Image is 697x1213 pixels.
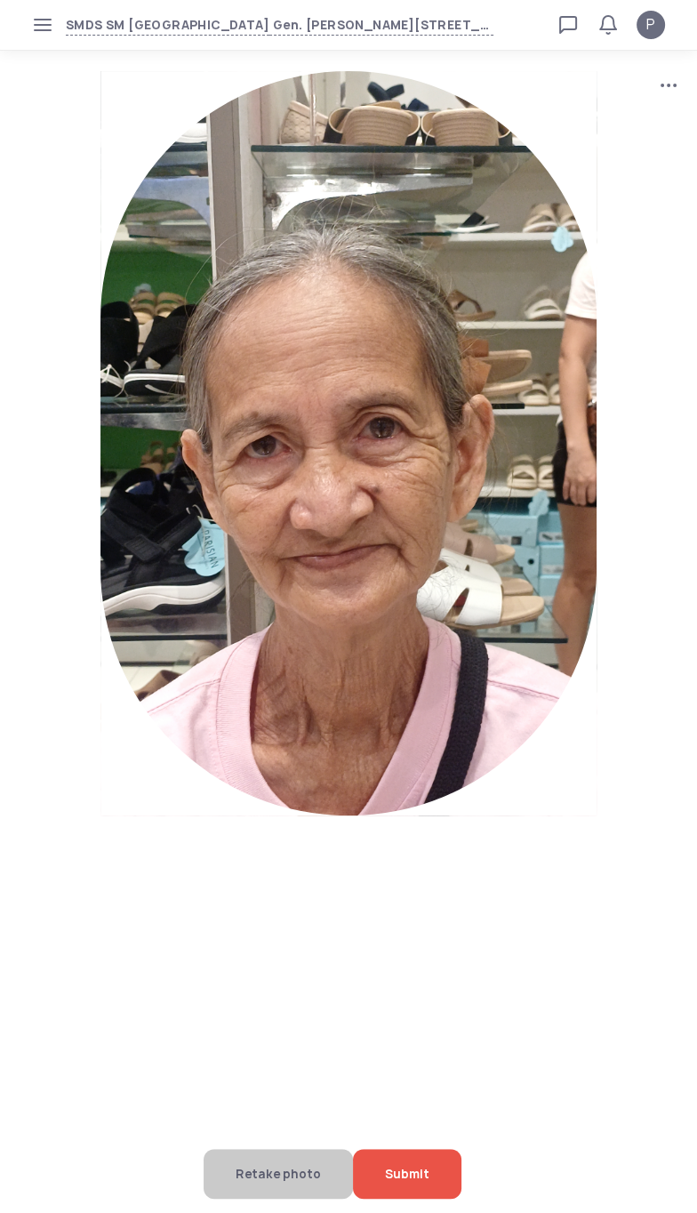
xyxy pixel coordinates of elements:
[204,1149,353,1199] button: Retake photo
[646,14,655,36] span: P
[66,15,493,36] button: SMDS SM [GEOGRAPHIC_DATA]Gen. [PERSON_NAME][STREET_ADDRESS]
[269,15,493,36] span: Gen. [PERSON_NAME][STREET_ADDRESS]
[236,1149,321,1199] span: Retake photo
[637,11,665,39] button: P
[353,1149,461,1199] button: Submit
[66,15,269,36] span: SMDS SM [GEOGRAPHIC_DATA]
[385,1149,429,1199] span: Submit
